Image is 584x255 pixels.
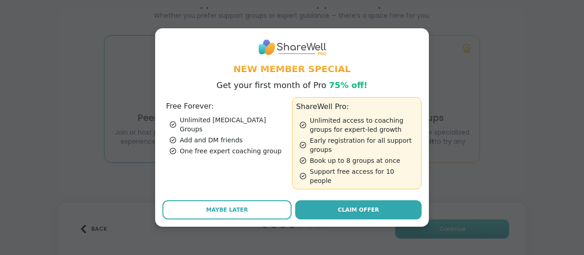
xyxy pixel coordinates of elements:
span: 75% off! [329,80,368,90]
div: Add and DM friends [170,135,288,145]
div: Early registration for all support groups [300,136,417,154]
div: Support free access for 10 people [300,167,417,185]
div: Unlimited access to coaching groups for expert-led growth [300,116,417,134]
span: Claim Offer [338,206,379,214]
a: Claim Offer [295,200,422,219]
div: Unlimited [MEDICAL_DATA] Groups [170,115,288,134]
button: Maybe Later [162,200,292,219]
h1: New Member Special [162,62,422,75]
div: Book up to 8 groups at once [300,156,417,165]
h3: Free Forever: [166,101,288,112]
div: One free expert coaching group [170,146,288,156]
img: ShareWell Logo [258,36,326,59]
span: Maybe Later [206,206,248,214]
p: Get your first month of Pro [217,79,368,92]
h3: ShareWell Pro: [296,101,417,112]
